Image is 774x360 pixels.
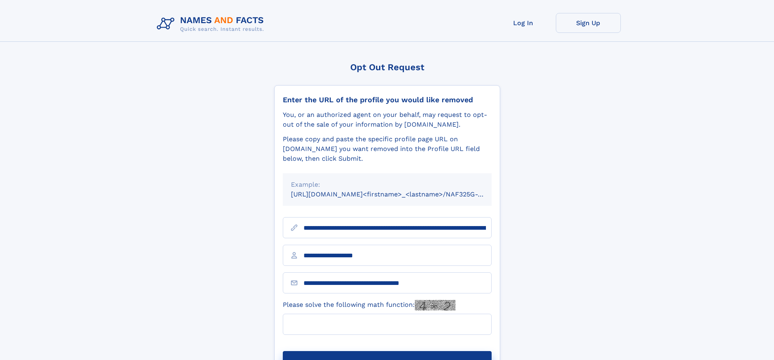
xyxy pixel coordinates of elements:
label: Please solve the following math function: [283,300,455,310]
a: Log In [491,13,556,33]
div: Enter the URL of the profile you would like removed [283,95,492,104]
div: Example: [291,180,483,190]
img: Logo Names and Facts [154,13,271,35]
div: You, or an authorized agent on your behalf, may request to opt-out of the sale of your informatio... [283,110,492,129]
small: [URL][DOMAIN_NAME]<firstname>_<lastname>/NAF325G-xxxxxxxx [291,190,507,198]
div: Opt Out Request [274,62,500,72]
a: Sign Up [556,13,621,33]
div: Please copy and paste the specific profile page URL on [DOMAIN_NAME] you want removed into the Pr... [283,134,492,164]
